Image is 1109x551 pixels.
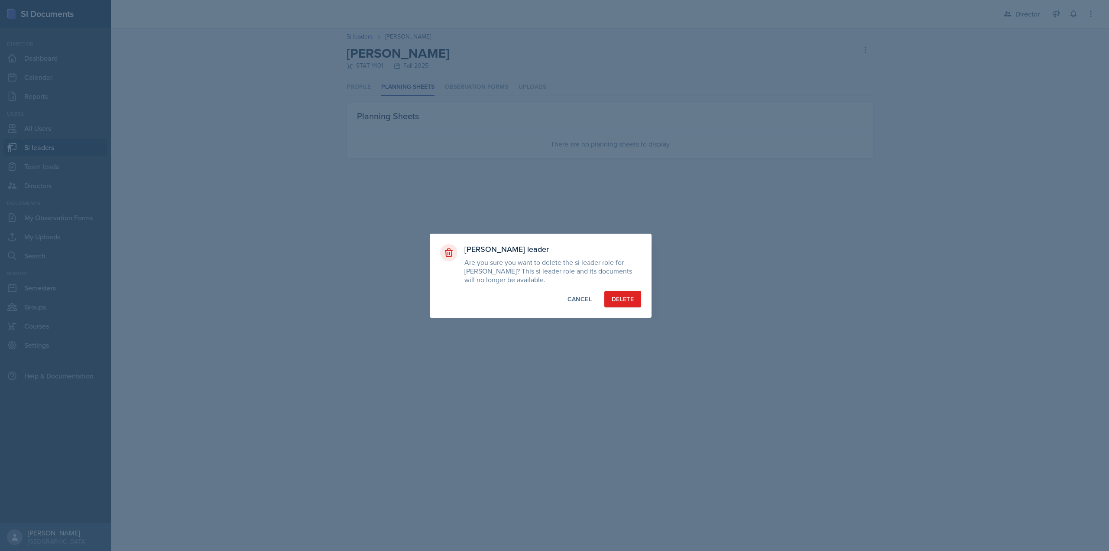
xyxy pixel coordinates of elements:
[464,258,641,284] p: Are you sure you want to delete the si leader role for [PERSON_NAME]? This si leader role and its...
[604,291,641,307] button: Delete
[612,295,634,303] div: Delete
[464,244,641,254] h3: [PERSON_NAME] leader
[560,291,599,307] button: Cancel
[567,295,592,303] div: Cancel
